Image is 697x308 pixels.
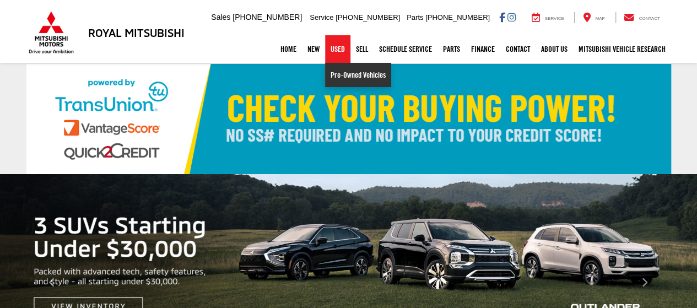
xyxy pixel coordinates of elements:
[26,64,671,174] img: Check Your Buying Power
[302,35,325,63] a: New
[615,12,668,23] a: Contact
[595,16,604,21] span: Map
[407,13,423,21] span: Parts
[336,13,400,21] span: [PHONE_NUMBER]
[26,11,76,54] img: Mitsubishi
[88,26,185,39] h3: Royal Mitsubishi
[573,35,671,63] a: Mitsubishi Vehicle Research
[374,35,437,63] a: Schedule Service: Opens in a new tab
[574,12,613,23] a: Map
[275,35,302,63] a: Home
[545,16,564,21] span: Service
[325,63,391,87] a: Pre-Owned Vehicles
[507,13,516,21] a: Instagram: Click to visit our Instagram page
[437,35,466,63] a: Parts: Opens in a new tab
[233,13,302,21] span: [PHONE_NUMBER]
[499,13,505,21] a: Facebook: Click to visit our Facebook page
[310,13,333,21] span: Service
[639,16,660,21] span: Contact
[523,12,572,23] a: Service
[211,13,230,21] span: Sales
[536,35,573,63] a: About Us
[466,35,500,63] a: Finance
[325,35,350,63] a: Used
[500,35,536,63] a: Contact
[425,13,490,21] span: [PHONE_NUMBER]
[350,35,374,63] a: Sell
